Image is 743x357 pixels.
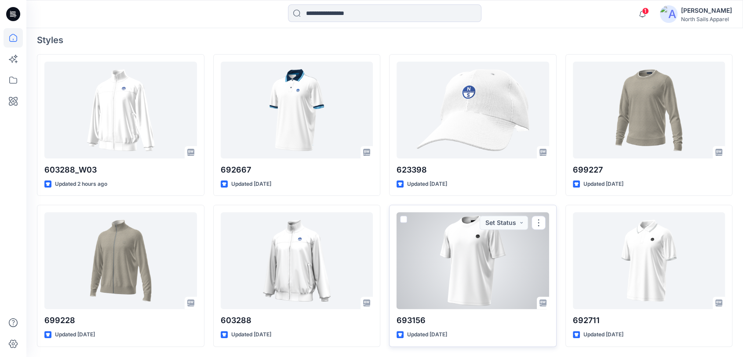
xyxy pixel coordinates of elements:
p: Updated 2 hours ago [55,180,107,189]
p: 623398 [397,164,549,176]
p: 603288 [221,314,373,327]
p: 699227 [573,164,725,176]
p: Updated [DATE] [407,330,447,339]
p: Updated [DATE] [55,330,95,339]
a: 603288_W03 [44,62,197,158]
div: [PERSON_NAME] [681,5,732,16]
p: 692667 [221,164,373,176]
a: 699228 [44,212,197,309]
p: 699228 [44,314,197,327]
p: Updated [DATE] [583,330,623,339]
a: 692667 [221,62,373,158]
a: 603288 [221,212,373,309]
span: 1 [642,7,649,15]
div: North Sails Apparel [681,16,732,22]
p: Updated [DATE] [231,330,271,339]
p: 693156 [397,314,549,327]
p: 692711 [573,314,725,327]
a: 699227 [573,62,725,158]
a: 692711 [573,212,725,309]
p: Updated [DATE] [231,180,271,189]
img: avatar [660,5,677,23]
p: Updated [DATE] [407,180,447,189]
a: 693156 [397,212,549,309]
p: 603288_W03 [44,164,197,176]
a: 623398 [397,62,549,158]
h4: Styles [37,35,732,45]
p: Updated [DATE] [583,180,623,189]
